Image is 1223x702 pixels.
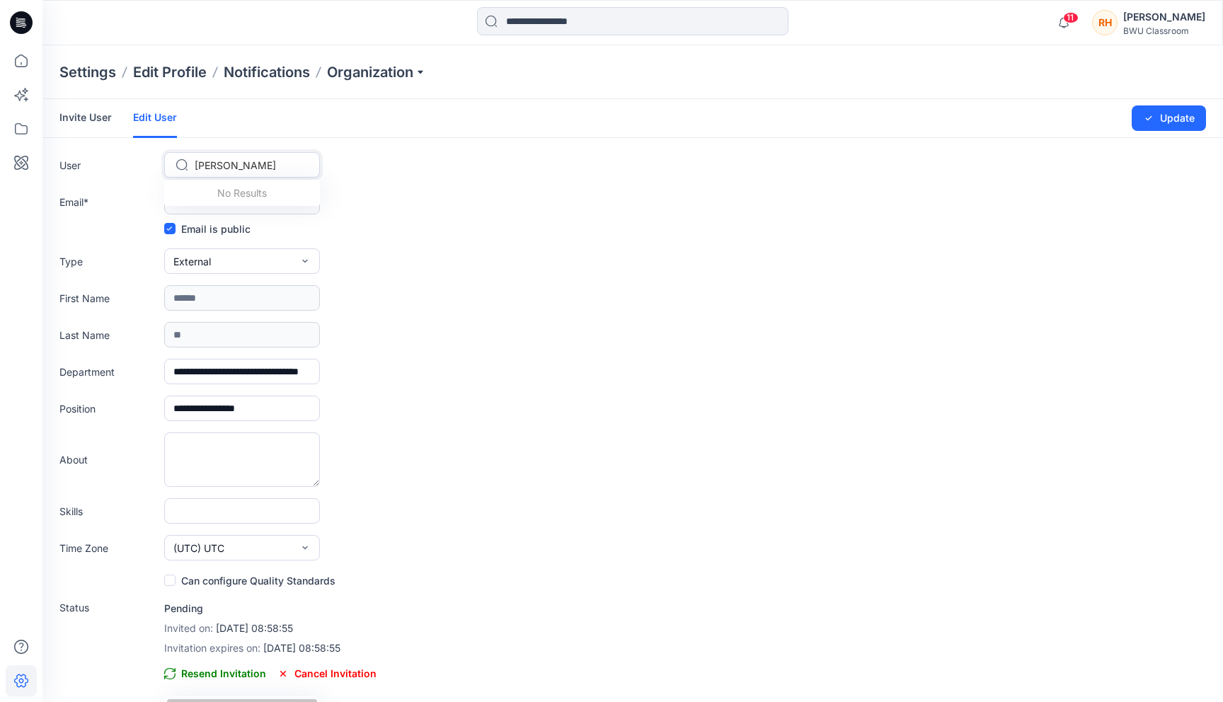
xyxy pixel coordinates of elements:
[59,291,159,306] label: First Name
[164,572,335,589] label: Can configure Quality Standards
[133,62,207,82] a: Edit Profile
[1123,25,1205,36] div: BWU Classroom
[164,535,320,560] button: (UTC) UTC
[1132,105,1206,131] button: Update
[164,600,377,617] p: Pending
[164,180,320,206] div: No Results
[164,665,266,682] span: Resend Invitation
[59,504,159,519] label: Skills
[59,158,159,173] label: User
[277,665,377,682] span: Cancel Invitation
[1063,12,1079,23] span: 11
[59,541,159,556] label: Time Zone
[59,364,159,379] label: Department
[173,541,224,556] span: (UTC) UTC
[164,640,377,657] p: [DATE] 08:58:55
[164,642,260,654] span: Invitation expires on:
[164,220,251,237] label: Email is public
[173,254,211,269] span: External
[59,401,159,416] label: Position
[59,452,159,467] label: About
[59,600,159,615] label: Status
[59,328,159,343] label: Last Name
[224,62,310,82] a: Notifications
[1123,8,1205,25] div: [PERSON_NAME]
[59,195,159,209] label: Email
[164,620,377,637] p: [DATE] 08:58:55
[164,248,320,274] button: External
[133,99,177,138] a: Edit User
[59,99,112,136] a: Invite User
[1092,10,1118,35] div: RH
[59,62,116,82] p: Settings
[164,622,213,634] span: Invited on:
[59,254,159,269] label: Type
